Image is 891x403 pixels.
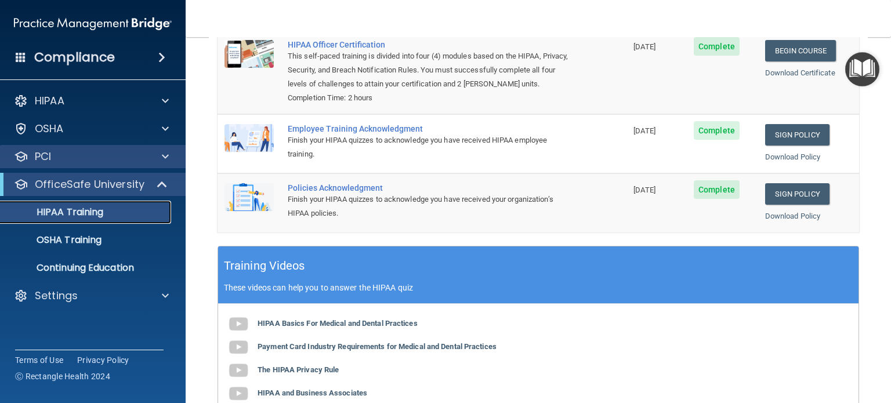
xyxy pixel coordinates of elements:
[765,68,835,77] a: Download Certificate
[14,177,168,191] a: OfficeSafe University
[288,49,568,91] div: This self-paced training is divided into four (4) modules based on the HIPAA, Privacy, Security, ...
[694,180,740,199] span: Complete
[14,12,172,35] img: PMB logo
[694,37,740,56] span: Complete
[227,313,250,336] img: gray_youtube_icon.38fcd6cc.png
[765,212,821,220] a: Download Policy
[14,122,169,136] a: OSHA
[288,133,568,161] div: Finish your HIPAA quizzes to acknowledge you have received HIPAA employee training.
[35,122,64,136] p: OSHA
[14,150,169,164] a: PCI
[288,91,568,105] div: Completion Time: 2 hours
[8,206,103,218] p: HIPAA Training
[34,49,115,66] h4: Compliance
[35,150,51,164] p: PCI
[633,126,655,135] span: [DATE]
[288,40,568,49] a: HIPAA Officer Certification
[35,289,78,303] p: Settings
[258,319,418,328] b: HIPAA Basics For Medical and Dental Practices
[35,177,144,191] p: OfficeSafe University
[845,52,879,86] button: Open Resource Center
[633,186,655,194] span: [DATE]
[227,359,250,382] img: gray_youtube_icon.38fcd6cc.png
[765,124,830,146] a: Sign Policy
[14,289,169,303] a: Settings
[288,183,568,193] div: Policies Acknowledgment
[35,94,64,108] p: HIPAA
[15,354,63,366] a: Terms of Use
[765,40,836,61] a: Begin Course
[691,321,877,367] iframe: Drift Widget Chat Controller
[8,262,166,274] p: Continuing Education
[8,234,102,246] p: OSHA Training
[288,193,568,220] div: Finish your HIPAA quizzes to acknowledge you have received your organization’s HIPAA policies.
[694,121,740,140] span: Complete
[258,365,339,374] b: The HIPAA Privacy Rule
[224,256,305,276] h5: Training Videos
[224,283,853,292] p: These videos can help you to answer the HIPAA quiz
[765,183,830,205] a: Sign Policy
[15,371,110,382] span: Ⓒ Rectangle Health 2024
[258,342,497,351] b: Payment Card Industry Requirements for Medical and Dental Practices
[765,153,821,161] a: Download Policy
[633,42,655,51] span: [DATE]
[227,336,250,359] img: gray_youtube_icon.38fcd6cc.png
[258,389,367,397] b: HIPAA and Business Associates
[77,354,129,366] a: Privacy Policy
[288,124,568,133] div: Employee Training Acknowledgment
[14,94,169,108] a: HIPAA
